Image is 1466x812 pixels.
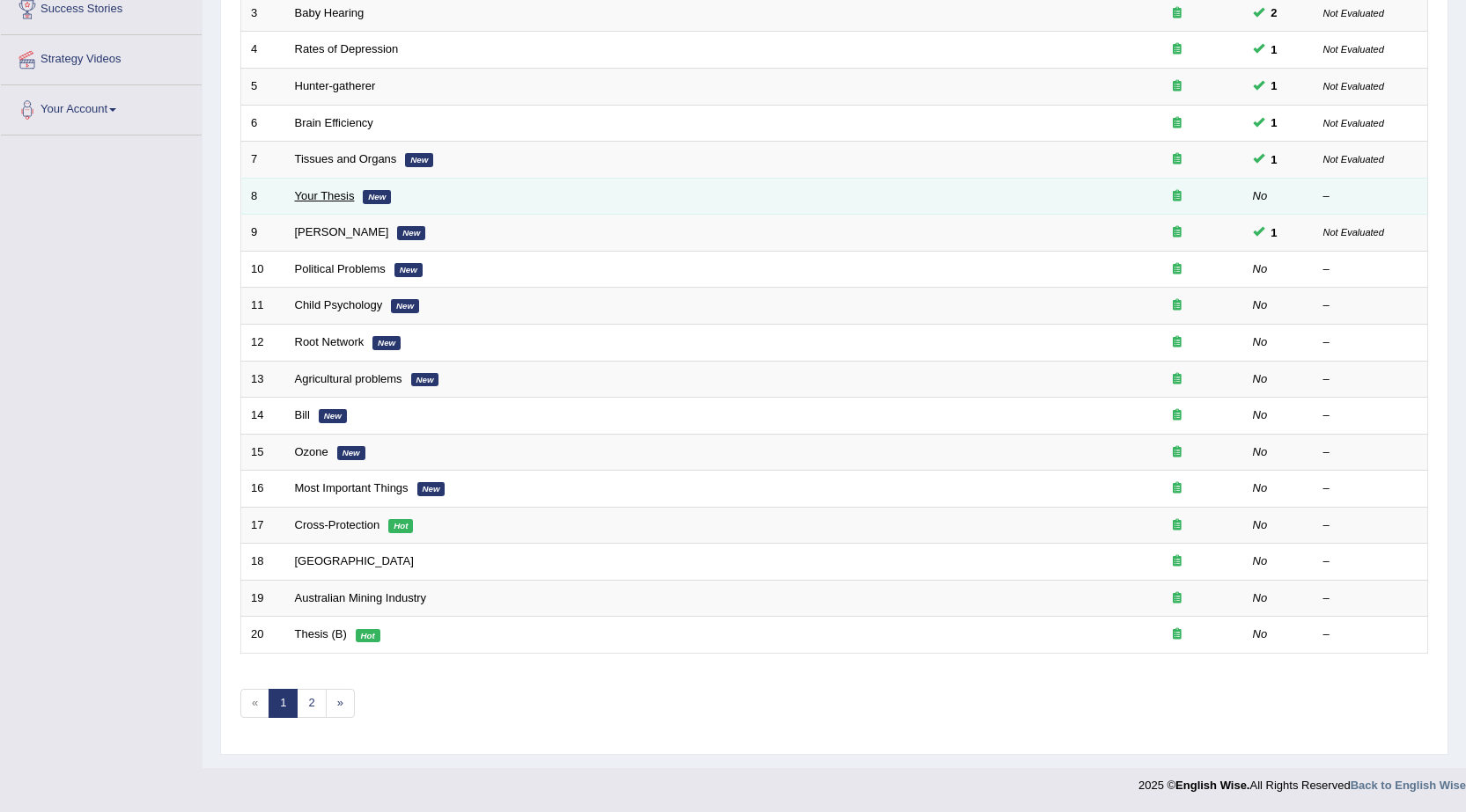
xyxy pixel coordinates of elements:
em: No [1253,445,1268,458]
td: 8 [241,178,285,215]
a: Political Problems [295,262,386,275]
em: New [394,263,423,277]
div: Exam occurring question [1121,626,1234,643]
div: – [1323,590,1418,607]
div: Exam occurring question [1121,224,1234,241]
td: 7 [241,142,285,179]
td: 12 [241,324,285,361]
small: Not Evaluated [1323,118,1384,128]
em: Hot [356,629,380,643]
em: New [319,409,347,423]
div: Exam occurring question [1121,407,1234,424]
small: Not Evaluated [1323,227,1384,238]
small: Not Evaluated [1323,44,1384,55]
td: 11 [241,288,285,325]
span: You can still take this question [1264,150,1285,169]
a: Baby Hearing [295,6,365,19]
em: Hot [388,519,413,533]
em: New [411,373,439,387]
div: Exam occurring question [1121,553,1234,570]
em: No [1253,627,1268,640]
a: Rates of Depression [295,42,399,55]
span: You can still take this question [1264,4,1285,22]
div: Exam occurring question [1121,517,1234,534]
td: 10 [241,251,285,288]
td: 20 [241,617,285,654]
em: No [1253,554,1268,567]
em: No [1253,298,1268,311]
a: Your Account [1,85,202,129]
td: 15 [241,434,285,471]
div: – [1323,480,1418,497]
div: – [1323,517,1418,534]
a: Australian Mining Industry [295,591,427,604]
a: Cross-Protection [295,518,380,531]
div: Exam occurring question [1121,480,1234,497]
div: – [1323,626,1418,643]
div: – [1323,188,1418,205]
div: Exam occurring question [1121,371,1234,388]
a: Thesis (B) [295,627,347,640]
a: Bill [295,408,310,421]
div: – [1323,261,1418,278]
a: Most Important Things [295,481,409,494]
span: You can still take this question [1264,40,1285,59]
div: Exam occurring question [1121,334,1234,351]
a: Child Psychology [295,298,383,311]
em: No [1253,335,1268,348]
div: Exam occurring question [1121,78,1234,95]
a: Hunter-gatherer [295,79,376,92]
div: Exam occurring question [1121,261,1234,278]
small: Not Evaluated [1323,154,1384,165]
a: [GEOGRAPHIC_DATA] [295,554,414,567]
em: No [1253,481,1268,494]
div: Exam occurring question [1121,188,1234,205]
td: 18 [241,544,285,581]
td: 9 [241,215,285,252]
em: No [1253,518,1268,531]
td: 17 [241,507,285,544]
a: 2 [297,689,326,718]
a: Ozone [295,445,328,458]
div: – [1323,297,1418,314]
small: Not Evaluated [1323,81,1384,91]
span: You can still take this question [1264,77,1285,95]
div: Exam occurring question [1121,115,1234,132]
em: New [417,482,446,496]
a: Agricultural problems [295,372,402,385]
em: No [1253,372,1268,385]
span: You can still take this question [1264,223,1285,242]
small: Not Evaluated [1323,8,1384,18]
td: 4 [241,32,285,69]
a: » [326,689,355,718]
td: 14 [241,398,285,435]
div: – [1323,444,1418,461]
div: Exam occurring question [1121,444,1234,461]
em: No [1253,189,1268,202]
div: Exam occurring question [1121,5,1234,22]
td: 19 [241,580,285,617]
em: New [337,446,365,460]
span: « [240,689,269,718]
a: Root Network [295,335,365,348]
em: New [405,153,433,167]
a: Strategy Videos [1,35,202,79]
em: New [391,299,419,313]
em: No [1253,408,1268,421]
em: New [372,336,401,350]
td: 5 [241,69,285,106]
div: – [1323,407,1418,424]
td: 13 [241,361,285,398]
div: Exam occurring question [1121,41,1234,58]
div: – [1323,371,1418,388]
div: 2025 © All Rights Reserved [1138,768,1466,794]
div: Exam occurring question [1121,590,1234,607]
td: 6 [241,105,285,142]
em: New [397,226,425,240]
a: Tissues and Organs [295,152,397,165]
em: New [363,190,391,204]
a: Back to English Wise [1351,779,1466,792]
div: Exam occurring question [1121,151,1234,168]
a: Brain Efficiency [295,116,373,129]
